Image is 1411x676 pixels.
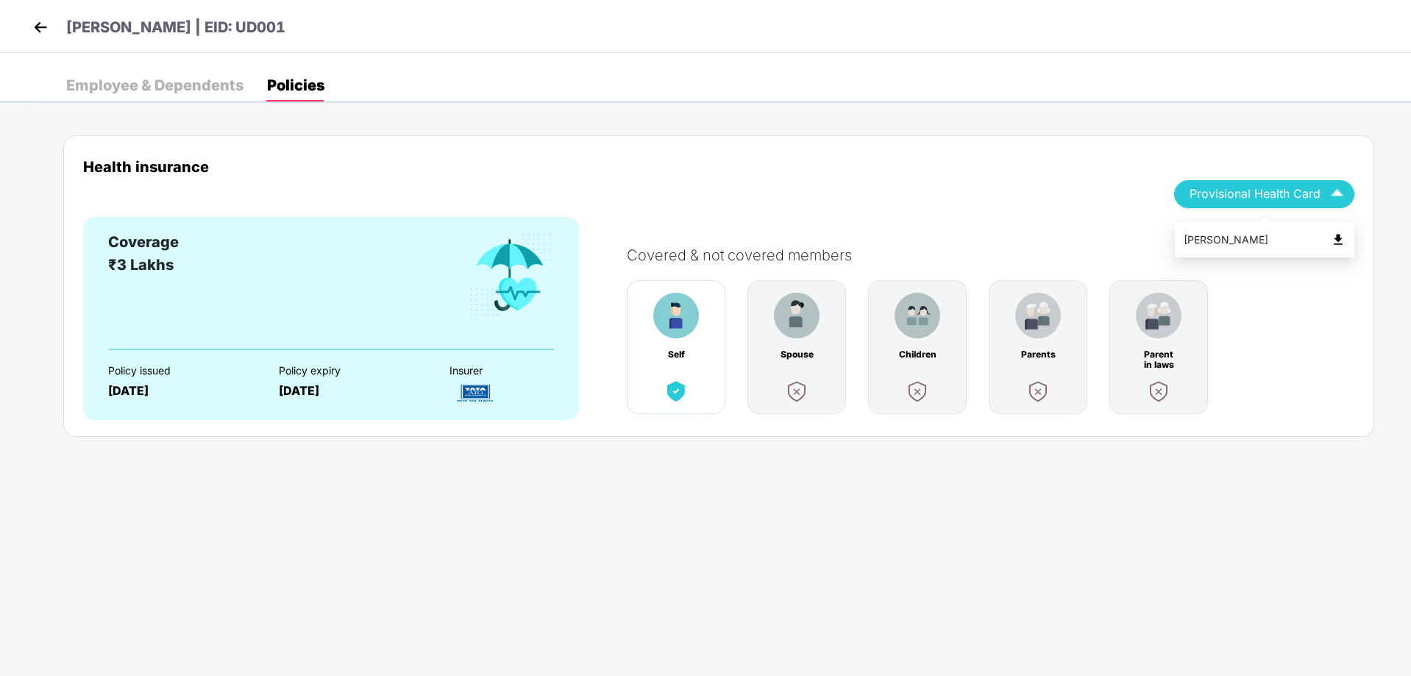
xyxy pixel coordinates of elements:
img: benefitCardImg [653,293,699,338]
img: benefitCardImg [774,293,820,338]
img: back [29,16,51,38]
div: Insurer [449,365,594,377]
div: Policy expiry [279,365,424,377]
div: Self [657,349,695,360]
img: benefitCardImg [783,378,810,405]
span: Provisional Health Card [1190,190,1321,198]
div: Covered & not covered members [627,246,1369,264]
div: Parents [1019,349,1057,360]
div: [DATE] [108,384,253,398]
img: svg+xml;base64,PHN2ZyB4bWxucz0iaHR0cDovL3d3dy53My5vcmcvMjAwMC9zdmciIHdpZHRoPSI0OCIgaGVpZ2h0PSI0OC... [1331,232,1346,247]
img: benefitCardImg [895,293,940,338]
img: Icuh8uwCUCF+XjCZyLQsAKiDCM9HiE6CMYmKQaPGkZKaA32CAAACiQcFBJY0IsAAAAASUVORK5CYII= [1324,181,1350,207]
div: Policy issued [108,365,253,377]
img: benefitCardImg [663,378,689,405]
div: Parent in laws [1140,349,1178,360]
img: benefitCardImg [1145,378,1172,405]
button: Provisional Health Card [1174,180,1354,208]
p: [PERSON_NAME] | EID: UD001 [66,16,285,39]
span: ₹3 Lakhs [108,256,174,274]
div: Health insurance [83,158,1152,175]
div: Policies [267,78,324,93]
img: benefitCardImg [467,231,554,319]
div: Coverage [108,231,179,254]
div: [DATE] [279,384,424,398]
img: benefitCardImg [1025,378,1051,405]
div: Children [898,349,936,360]
img: benefitCardImg [1136,293,1181,338]
img: benefitCardImg [1015,293,1061,338]
img: benefitCardImg [904,378,931,405]
img: InsurerLogo [449,380,501,406]
div: Employee & Dependents [66,78,244,93]
div: [PERSON_NAME] [1184,232,1346,248]
div: Spouse [778,349,816,360]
